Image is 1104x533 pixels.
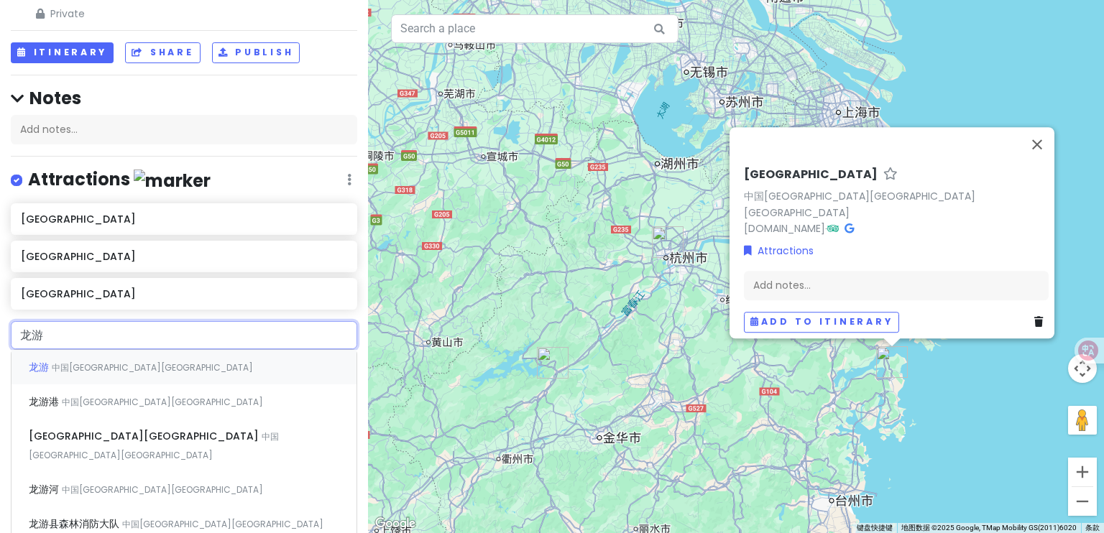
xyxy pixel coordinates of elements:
input: + Add place or address [11,321,357,350]
a: 在 Google 地图中打开此区域（会打开一个新窗口） [372,514,419,533]
button: 放大 [1068,458,1097,486]
a: Star place [883,167,898,182]
div: 杭州市 [652,226,684,258]
div: 建德市 [537,347,569,379]
button: 关闭 [1020,127,1054,162]
img: Google [372,514,419,533]
span: 龙游港 [29,394,62,409]
a: [DOMAIN_NAME] [744,222,825,236]
h6: [GEOGRAPHIC_DATA] [21,213,346,226]
span: Private [36,6,295,22]
button: Itinerary [11,42,114,63]
span: 中国[GEOGRAPHIC_DATA][GEOGRAPHIC_DATA] [62,483,263,496]
h6: [GEOGRAPHIC_DATA] [21,250,346,263]
span: 龙游县森林消防大队 [29,516,122,531]
i: Google Maps [845,224,854,234]
a: 条款（在新标签页中打开） [1085,524,1100,532]
input: Search a place [391,14,678,43]
h4: Attractions [28,168,211,192]
h4: Notes [11,87,357,109]
button: Publish [212,42,300,63]
span: 中国[GEOGRAPHIC_DATA][GEOGRAPHIC_DATA] [62,396,263,408]
button: 键盘快捷键 [857,523,893,533]
span: 中国[GEOGRAPHIC_DATA][GEOGRAPHIC_DATA] [29,430,279,461]
button: Add to itinerary [744,312,899,333]
a: Attractions [744,243,814,259]
div: · [744,167,1049,237]
div: 象山县 [876,346,908,378]
span: 地图数据 ©2025 Google, TMap Mobility GS(2011)6020 [901,524,1077,532]
a: 中国[GEOGRAPHIC_DATA][GEOGRAPHIC_DATA][GEOGRAPHIC_DATA] [744,189,975,220]
button: 将街景小人拖到地图上以打开街景 [1068,406,1097,435]
h6: [GEOGRAPHIC_DATA] [21,287,346,300]
i: Tripadvisor [827,224,839,234]
button: 地图镜头控件 [1068,354,1097,383]
div: Add notes... [11,115,357,145]
div: Add notes... [744,271,1049,301]
span: 龙游 [29,360,52,374]
span: 中国[GEOGRAPHIC_DATA][GEOGRAPHIC_DATA] [52,361,253,374]
img: marker [134,170,211,192]
button: 缩小 [1068,487,1097,516]
a: Delete place [1034,315,1049,330]
span: 龙游河 [29,482,62,496]
button: Share [125,42,200,63]
h6: [GEOGRAPHIC_DATA] [744,167,878,182]
span: [GEOGRAPHIC_DATA][GEOGRAPHIC_DATA] [29,429,262,443]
